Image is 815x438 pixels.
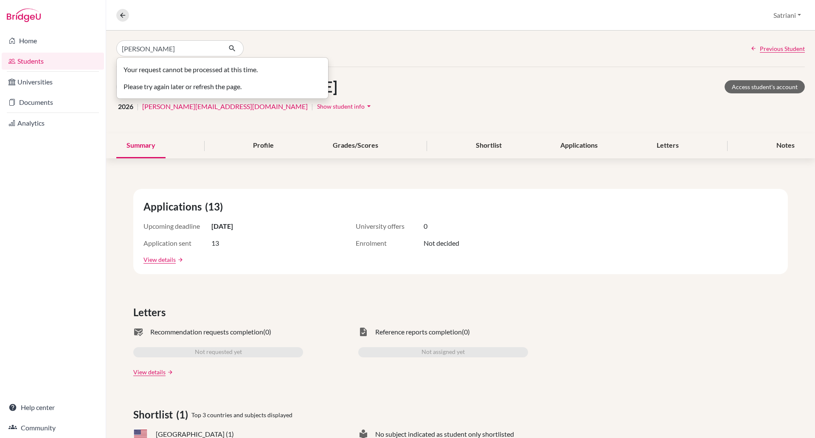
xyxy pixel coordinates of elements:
div: Summary [116,133,166,158]
a: Universities [2,73,104,90]
span: Enrolment [356,238,424,248]
img: Bridge-U [7,8,41,22]
button: Show student infoarrow_drop_down [317,100,374,113]
a: View details [133,368,166,376]
a: arrow_forward [166,369,173,375]
span: [DATE] [211,221,233,231]
p: Your request cannot be processed at this time. [124,65,321,75]
div: Notes [766,133,805,158]
span: mark_email_read [133,327,143,337]
span: task [358,327,368,337]
span: Applications [143,199,205,214]
span: Not assigned yet [422,347,465,357]
a: [PERSON_NAME][EMAIL_ADDRESS][DOMAIN_NAME] [142,101,308,112]
a: Previous Student [750,44,805,53]
span: Top 3 countries and subjects displayed [191,410,292,419]
span: (0) [462,327,470,337]
span: Letters [133,305,169,320]
span: 13 [211,238,219,248]
span: 0 [424,221,427,231]
input: Find student by name... [116,40,222,56]
a: Analytics [2,115,104,132]
span: Previous Student [760,44,805,53]
span: Show student info [317,103,365,110]
a: arrow_forward [176,257,183,263]
span: Shortlist [133,407,176,422]
div: Letters [646,133,689,158]
span: University offers [356,221,424,231]
a: Students [2,53,104,70]
span: (13) [205,199,226,214]
a: Documents [2,94,104,111]
span: Recommendation requests completion [150,327,263,337]
p: Please try again later or refresh the page. [124,81,321,92]
div: Shortlist [466,133,512,158]
span: | [311,101,313,112]
div: Applications [550,133,608,158]
a: Help center [2,399,104,416]
i: arrow_drop_down [365,102,373,110]
span: (0) [263,327,271,337]
a: Community [2,419,104,436]
a: View details [143,255,176,264]
button: Satriani [770,7,805,23]
div: Profile [243,133,284,158]
span: Upcoming deadline [143,221,211,231]
span: (1) [176,407,191,422]
span: 2026 [118,101,133,112]
a: Home [2,32,104,49]
a: Access student's account [725,80,805,93]
div: Grades/Scores [323,133,388,158]
span: | [137,101,139,112]
span: Not requested yet [195,347,242,357]
span: Reference reports completion [375,327,462,337]
span: Not decided [424,238,459,248]
span: Application sent [143,238,211,248]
